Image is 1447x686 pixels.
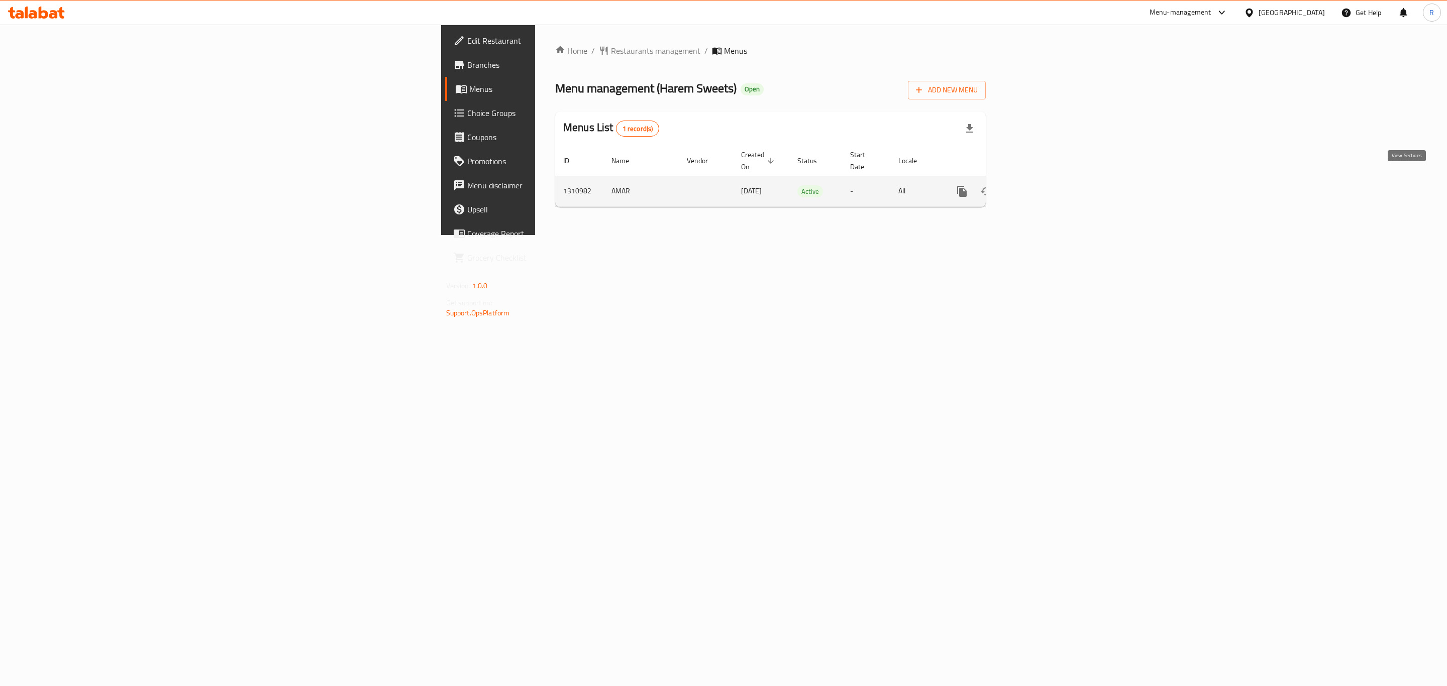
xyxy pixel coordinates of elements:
span: [DATE] [741,184,762,197]
td: - [842,176,890,206]
a: Coverage Report [445,221,683,246]
span: Choice Groups [467,107,675,119]
a: Edit Restaurant [445,29,683,53]
span: ID [563,155,582,167]
span: Coupons [467,131,675,143]
div: [GEOGRAPHIC_DATA] [1259,7,1325,18]
div: Open [741,83,764,95]
div: Active [797,185,823,197]
td: All [890,176,942,206]
span: Add New Menu [916,84,978,96]
div: Export file [958,117,982,141]
a: Grocery Checklist [445,246,683,270]
span: Locale [898,155,930,167]
th: Actions [942,146,1055,176]
a: Promotions [445,149,683,173]
li: / [704,45,708,57]
span: Upsell [467,203,675,215]
a: Support.OpsPlatform [446,306,510,319]
span: Name [611,155,642,167]
span: Coverage Report [467,227,675,240]
table: enhanced table [555,146,1055,207]
span: Menus [724,45,747,57]
span: Vendor [687,155,721,167]
div: Total records count [616,121,660,137]
a: Menu disclaimer [445,173,683,197]
span: Version: [446,279,471,292]
button: Add New Menu [908,81,986,99]
span: Menus [469,83,675,95]
span: 1.0.0 [472,279,488,292]
a: Choice Groups [445,101,683,125]
span: Status [797,155,830,167]
span: 1 record(s) [616,124,659,134]
div: Menu-management [1150,7,1211,19]
span: Edit Restaurant [467,35,675,47]
span: Branches [467,59,675,71]
button: more [950,179,974,203]
h2: Menus List [563,120,659,137]
span: Open [741,85,764,93]
span: Get support on: [446,296,492,309]
button: Change Status [974,179,998,203]
a: Branches [445,53,683,77]
span: Active [797,186,823,197]
span: Menu disclaimer [467,179,675,191]
span: Promotions [467,155,675,167]
nav: breadcrumb [555,45,986,57]
span: R [1429,7,1434,18]
a: Menus [445,77,683,101]
span: Grocery Checklist [467,252,675,264]
a: Upsell [445,197,683,221]
span: Start Date [850,149,878,173]
span: Created On [741,149,777,173]
a: Coupons [445,125,683,149]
